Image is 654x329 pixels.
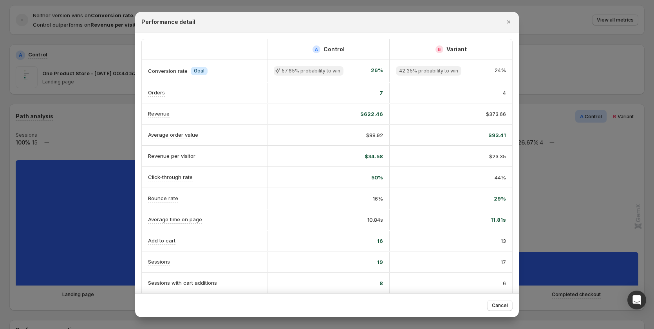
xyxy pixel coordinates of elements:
span: $622.46 [360,110,383,118]
span: 16 [377,237,383,245]
span: 19 [377,258,383,266]
p: Average time on page [148,215,202,223]
span: 10.84s [367,216,383,224]
span: 6 [503,279,506,287]
span: 7 [379,89,383,97]
span: 17 [501,258,506,266]
span: 11.81s [491,216,506,224]
span: 57.65% probability to win [282,68,340,74]
p: Revenue per visitor [148,152,195,160]
span: 26% [371,66,383,76]
p: Sessions with cart additions [148,279,217,287]
span: 50% [371,174,383,181]
p: Sessions [148,258,170,266]
span: Cancel [492,302,508,309]
span: 29% [494,195,506,202]
h2: B [438,47,441,52]
h2: A [315,47,318,52]
p: Revenue [148,110,170,117]
span: $34.58 [365,152,383,160]
p: Conversion rate [148,67,188,75]
p: Click-through rate [148,173,193,181]
span: 13 [501,237,506,245]
span: 16% [373,195,383,202]
div: Open Intercom Messenger [627,291,646,309]
h2: Variant [446,45,467,53]
span: $88.92 [366,131,383,139]
p: Bounce rate [148,194,178,202]
h2: Control [323,45,345,53]
span: 8 [379,279,383,287]
span: 4 [503,89,506,97]
p: Orders [148,89,165,96]
span: 42.35% probability to win [399,68,458,74]
button: Cancel [487,300,513,311]
span: 44% [495,174,506,181]
span: Goal [194,68,204,74]
p: Average order value [148,131,198,139]
p: Add to cart [148,237,175,244]
span: $93.41 [488,131,506,139]
button: Close [503,16,514,27]
span: $23.35 [489,152,506,160]
span: 24% [495,66,506,76]
span: $373.66 [486,110,506,118]
h2: Performance detail [141,18,195,26]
